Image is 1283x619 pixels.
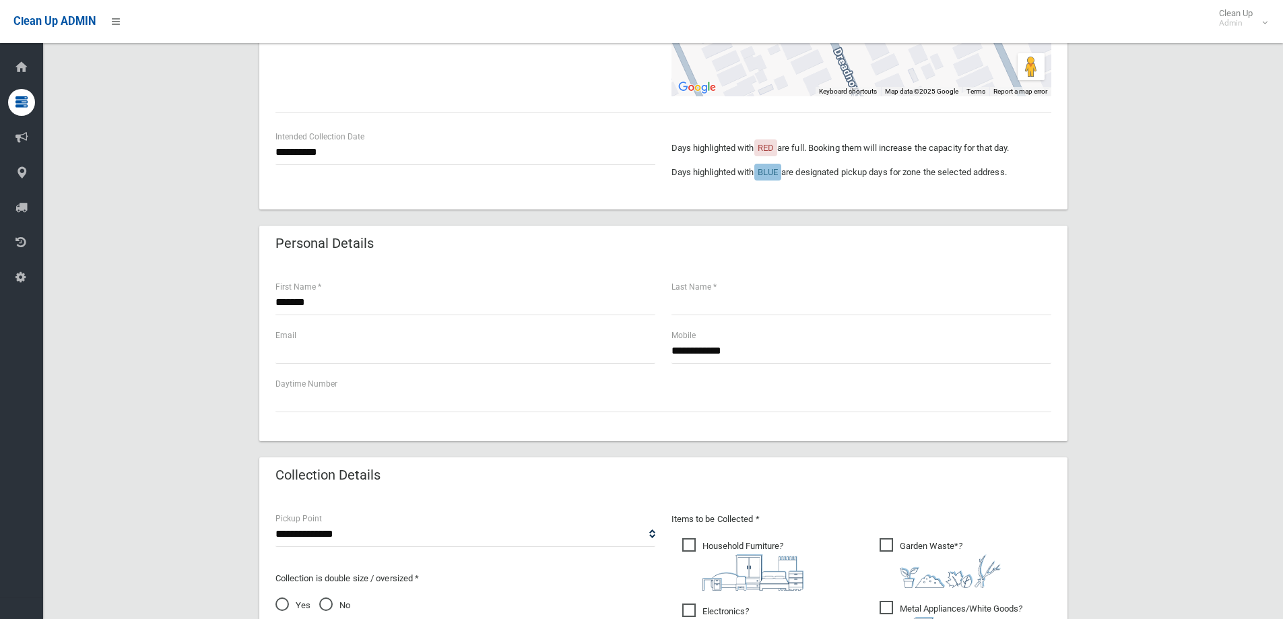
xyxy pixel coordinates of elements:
[13,15,96,28] span: Clean Up ADMIN
[671,511,1051,527] p: Items to be Collected *
[966,88,985,95] a: Terms (opens in new tab)
[900,541,1001,588] i: ?
[319,597,350,614] span: No
[1212,8,1266,28] span: Clean Up
[885,88,958,95] span: Map data ©2025 Google
[671,140,1051,156] p: Days highlighted with are full. Booking them will increase the capacity for that day.
[758,143,774,153] span: RED
[819,87,877,96] button: Keyboard shortcuts
[275,597,310,614] span: Yes
[275,571,655,587] p: Collection is double size / oversized *
[900,554,1001,588] img: 4fd8a5c772b2c999c83690221e5242e0.png
[259,462,397,488] header: Collection Details
[675,79,719,96] img: Google
[682,538,803,591] span: Household Furniture
[671,164,1051,181] p: Days highlighted with are designated pickup days for zone the selected address.
[1018,53,1045,80] button: Drag Pegman onto the map to open Street View
[259,230,390,257] header: Personal Details
[702,554,803,591] img: aa9efdbe659d29b613fca23ba79d85cb.png
[1219,18,1253,28] small: Admin
[993,88,1047,95] a: Report a map error
[880,538,1001,588] span: Garden Waste*
[758,167,778,177] span: BLUE
[702,541,803,591] i: ?
[675,79,719,96] a: Open this area in Google Maps (opens a new window)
